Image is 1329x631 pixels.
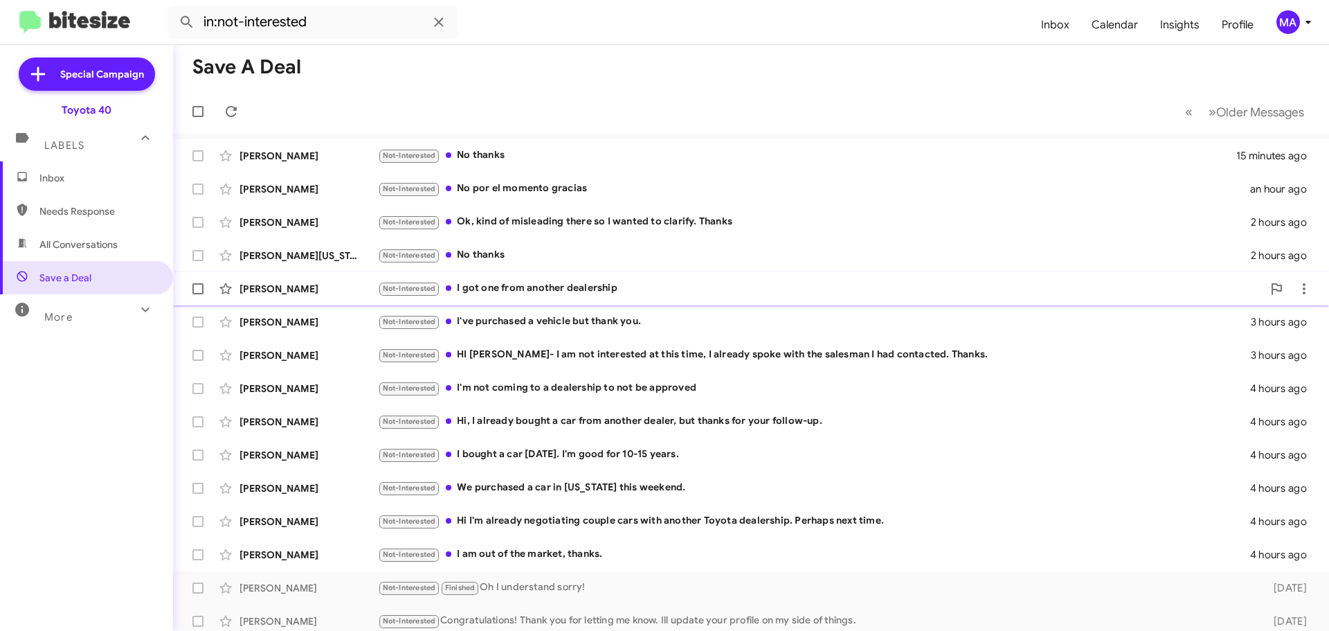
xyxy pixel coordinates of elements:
[378,580,1251,596] div: Oh I understand sorry!
[1250,415,1318,429] div: 4 hours ago
[39,238,118,251] span: All Conversations
[1211,5,1265,45] a: Profile
[44,139,84,152] span: Labels
[239,581,378,595] div: [PERSON_NAME]
[378,148,1236,163] div: No thanks
[378,414,1250,429] div: Hi, I already bought a car from another dealer, but thanks for your follow-up.
[239,415,378,429] div: [PERSON_NAME]
[383,550,436,559] span: Not-Interested
[39,204,157,218] span: Needs Response
[378,214,1251,230] div: Ok, kind of misleading there so I wanted to clarify. Thanks
[1250,481,1318,495] div: 4 hours ago
[39,271,91,285] span: Save a Deal
[383,583,436,592] span: Not-Interested
[1209,103,1216,121] span: »
[1251,348,1318,362] div: 3 hours ago
[1251,249,1318,263] div: 2 hours ago
[39,171,157,185] span: Inbox
[383,450,436,459] span: Not-Interested
[378,247,1251,263] div: No thanks
[1200,98,1312,126] button: Next
[1177,98,1201,126] button: Previous
[378,380,1250,396] div: I'm not coming to a dealership to not be approved
[1185,103,1193,121] span: «
[378,546,1250,562] div: I am out of the market, thanks.
[383,317,436,326] span: Not-Interested
[19,57,155,91] a: Special Campaign
[378,513,1250,529] div: Hi I'm already negotiating couple cars with another Toyota dealership. Perhaps next time.
[378,613,1251,629] div: Congratulations! Thank you for letting me know. Ill update your profile on my side of things.
[1250,182,1318,196] div: an hour ago
[383,217,436,226] span: Not-Interested
[239,282,378,296] div: [PERSON_NAME]
[1177,98,1312,126] nav: Page navigation example
[1251,315,1318,329] div: 3 hours ago
[1250,548,1318,562] div: 4 hours ago
[383,417,436,426] span: Not-Interested
[60,67,144,81] span: Special Campaign
[1251,215,1318,229] div: 2 hours ago
[1216,105,1304,120] span: Older Messages
[383,350,436,359] span: Not-Interested
[239,249,378,263] div: [PERSON_NAME][US_STATE]
[239,548,378,562] div: [PERSON_NAME]
[1149,5,1211,45] a: Insights
[383,184,436,193] span: Not-Interested
[239,481,378,495] div: [PERSON_NAME]
[378,347,1251,363] div: HI [PERSON_NAME]- I am not interested at this time, I already spoke with the salesman I had conta...
[1265,10,1314,34] button: MA
[383,517,436,526] span: Not-Interested
[1081,5,1149,45] a: Calendar
[239,149,378,163] div: [PERSON_NAME]
[44,311,73,323] span: More
[239,348,378,362] div: [PERSON_NAME]
[1250,515,1318,528] div: 4 hours ago
[378,181,1250,197] div: No por el momento gracias
[383,251,436,260] span: Not-Interested
[62,103,111,117] div: Toyota 40
[445,583,476,592] span: Finished
[383,483,436,492] span: Not-Interested
[383,151,436,160] span: Not-Interested
[1236,149,1318,163] div: 15 minutes ago
[239,215,378,229] div: [PERSON_NAME]
[383,616,436,625] span: Not-Interested
[239,614,378,628] div: [PERSON_NAME]
[239,515,378,528] div: [PERSON_NAME]
[378,314,1251,330] div: I've purchased a vehicle but thank you.
[239,448,378,462] div: [PERSON_NAME]
[383,284,436,293] span: Not-Interested
[378,480,1250,496] div: We purchased a car in [US_STATE] this weekend.
[383,384,436,393] span: Not-Interested
[1030,5,1081,45] a: Inbox
[192,56,301,78] h1: Save a Deal
[378,447,1250,463] div: I bought a car [DATE]. I'm good for 10-15 years.
[1250,448,1318,462] div: 4 hours ago
[239,382,378,396] div: [PERSON_NAME]
[239,315,378,329] div: [PERSON_NAME]
[168,6,458,39] input: Search
[378,281,1263,296] div: I got one from another dealership
[1251,581,1318,595] div: [DATE]
[1250,382,1318,396] div: 4 hours ago
[1276,10,1300,34] div: MA
[1251,614,1318,628] div: [DATE]
[239,182,378,196] div: [PERSON_NAME]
